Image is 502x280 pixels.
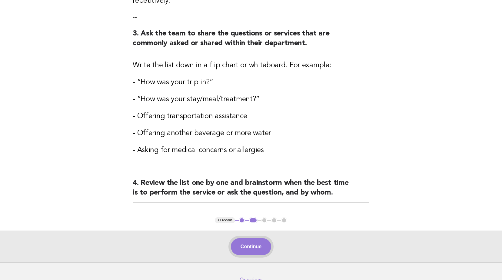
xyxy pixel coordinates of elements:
[133,128,369,138] h3: - Offering another beverage or more water
[133,178,369,203] h2: 4. Review the list one by one and brainstorm when the best time is to perform the service or ask ...
[133,162,369,171] p: --
[133,61,369,70] h3: Write the list down in a flip chart or whiteboard. For example:
[133,13,369,22] p: --
[133,78,369,87] h3: - “How was your trip in?”
[239,217,245,223] button: 1
[133,29,369,53] h2: 3. Ask the team to share the questions or services that are commonly asked or shared within their...
[215,217,235,223] button: < Previous
[133,145,369,155] h3: - Asking for medical concerns or allergies
[231,238,271,255] button: Continue
[249,217,258,223] button: 2
[133,95,369,104] h3: - “How was your stay/meal/treatment?”
[133,112,369,121] h3: - Offering transportation assistance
